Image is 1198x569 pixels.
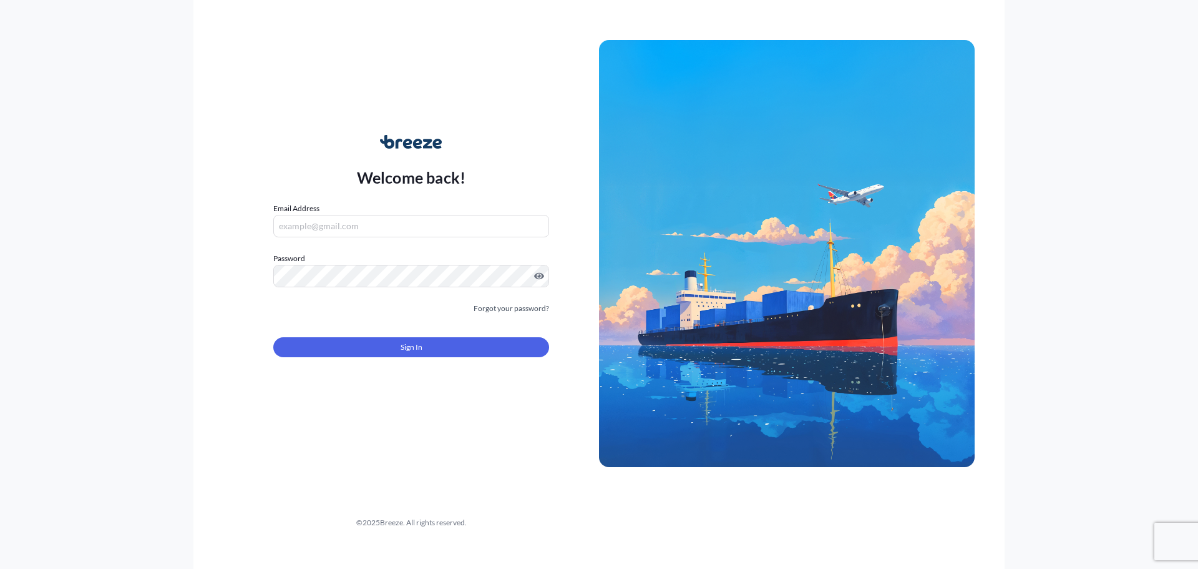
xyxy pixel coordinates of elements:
input: example@gmail.com [273,215,549,237]
span: Sign In [401,341,422,354]
label: Email Address [273,202,319,215]
img: Ship illustration [599,40,975,467]
a: Forgot your password? [474,302,549,315]
button: Show password [534,271,544,281]
button: Sign In [273,337,549,357]
p: Welcome back! [357,167,466,187]
label: Password [273,252,549,265]
div: © 2025 Breeze. All rights reserved. [223,517,599,529]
